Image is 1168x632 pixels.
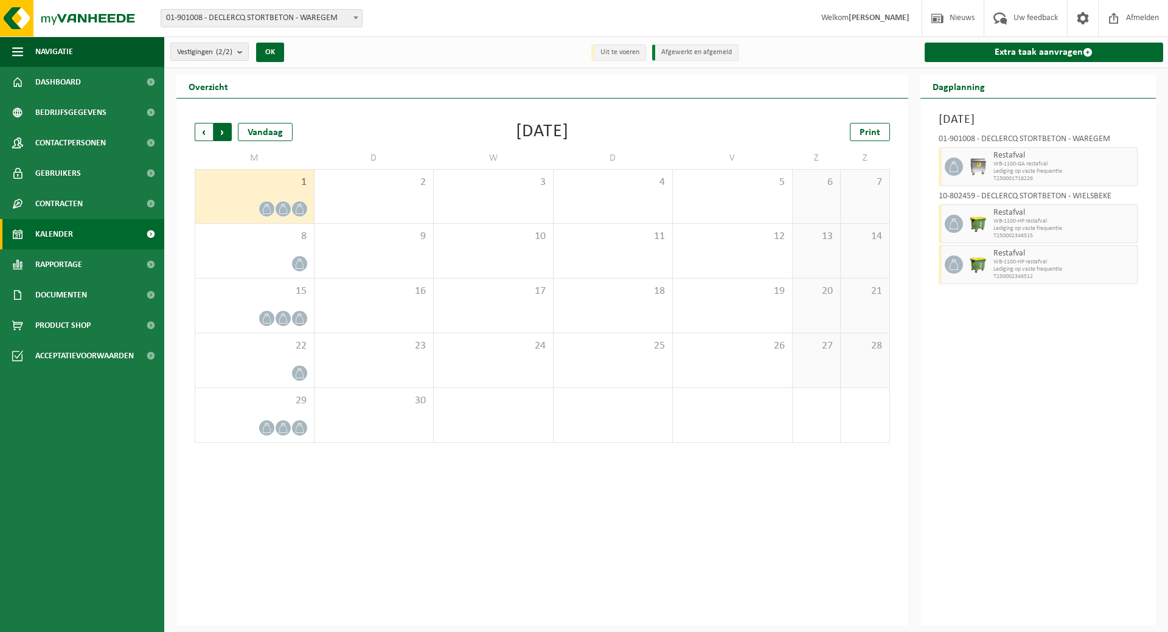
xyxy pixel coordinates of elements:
[315,147,434,169] td: D
[993,259,1135,266] span: WB-1100-HP restafval
[993,161,1135,168] span: WB-1100-GA restafval
[679,285,786,298] span: 19
[201,339,308,353] span: 22
[850,123,890,141] a: Print
[679,230,786,243] span: 12
[939,111,1138,129] h3: [DATE]
[793,147,841,169] td: Z
[969,158,987,176] img: WB-1100-GAL-GY-02
[214,123,232,141] span: Volgende
[440,339,547,353] span: 24
[321,394,428,408] span: 30
[35,128,106,158] span: Contactpersonen
[993,218,1135,225] span: WB-1100-HP restafval
[434,147,554,169] td: W
[860,128,880,137] span: Print
[799,339,835,353] span: 27
[321,230,428,243] span: 9
[939,135,1138,147] div: 01-901008 - DECLERCQ STORTBETON - WAREGEM
[35,67,81,97] span: Dashboard
[201,230,308,243] span: 8
[201,176,308,189] span: 1
[161,10,362,27] span: 01-901008 - DECLERCQ STORTBETON - WAREGEM
[321,339,428,353] span: 23
[201,394,308,408] span: 29
[256,43,284,62] button: OK
[993,249,1135,259] span: Restafval
[993,232,1135,240] span: T250002346515
[516,123,569,141] div: [DATE]
[35,249,82,280] span: Rapportage
[847,176,883,189] span: 7
[170,43,249,61] button: Vestigingen(2/2)
[560,176,667,189] span: 4
[969,215,987,233] img: WB-1100-HPE-GN-50
[841,147,889,169] td: Z
[993,168,1135,175] span: Lediging op vaste frequentie
[321,285,428,298] span: 16
[35,189,83,219] span: Contracten
[673,147,793,169] td: V
[652,44,739,61] li: Afgewerkt en afgemeld
[440,230,547,243] span: 10
[799,176,835,189] span: 6
[993,225,1135,232] span: Lediging op vaste frequentie
[176,74,240,98] h2: Overzicht
[969,255,987,274] img: WB-1100-HPE-GN-50
[560,285,667,298] span: 18
[920,74,997,98] h2: Dagplanning
[35,341,134,371] span: Acceptatievoorwaarden
[177,43,232,61] span: Vestigingen
[195,147,315,169] td: M
[591,44,646,61] li: Uit te voeren
[847,230,883,243] span: 14
[679,339,786,353] span: 26
[554,147,673,169] td: D
[35,310,91,341] span: Product Shop
[161,9,363,27] span: 01-901008 - DECLERCQ STORTBETON - WAREGEM
[799,285,835,298] span: 20
[35,219,73,249] span: Kalender
[560,230,667,243] span: 11
[35,36,73,67] span: Navigatie
[560,339,667,353] span: 25
[440,176,547,189] span: 3
[35,97,106,128] span: Bedrijfsgegevens
[679,176,786,189] span: 5
[799,230,835,243] span: 13
[35,280,87,310] span: Documenten
[201,285,308,298] span: 15
[321,176,428,189] span: 2
[847,339,883,353] span: 28
[440,285,547,298] span: 17
[195,123,213,141] span: Vorige
[35,158,81,189] span: Gebruikers
[993,208,1135,218] span: Restafval
[993,175,1135,182] span: T250001718226
[216,48,232,56] count: (2/2)
[847,285,883,298] span: 21
[993,266,1135,273] span: Lediging op vaste frequentie
[925,43,1164,62] a: Extra taak aanvragen
[849,13,909,23] strong: [PERSON_NAME]
[993,273,1135,280] span: T250002346512
[993,151,1135,161] span: Restafval
[238,123,293,141] div: Vandaag
[939,192,1138,204] div: 10-802459 - DECLERCQ STORTBETON - WIELSBEKE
